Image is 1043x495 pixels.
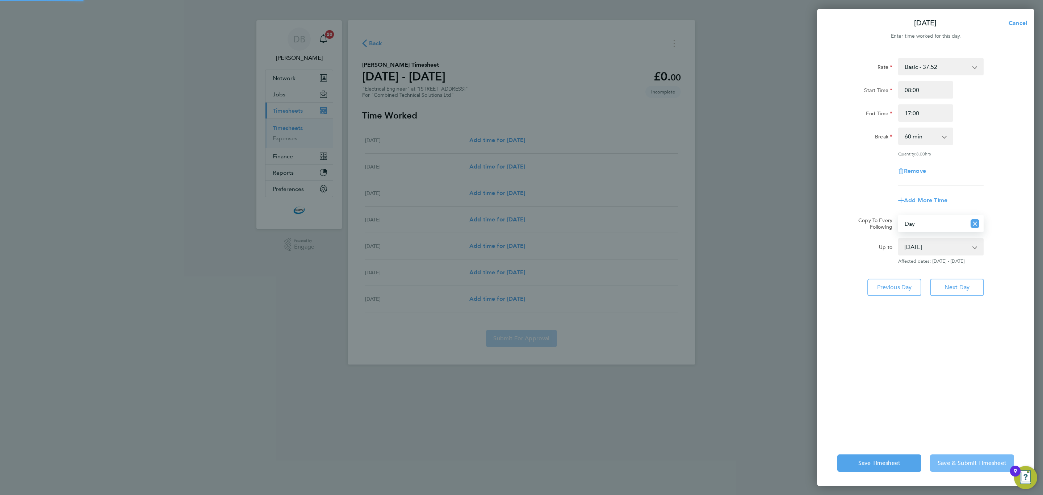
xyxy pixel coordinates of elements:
button: Reset selection [971,216,979,232]
button: Add More Time [898,197,947,203]
label: Rate [877,64,892,72]
button: Next Day [930,279,984,296]
button: Remove [898,168,926,174]
label: Break [875,133,892,142]
span: Remove [904,167,926,174]
input: E.g. 18:00 [898,104,953,122]
span: 8.00 [916,151,925,157]
p: [DATE] [914,18,937,28]
button: Previous Day [867,279,921,296]
span: Save & Submit Timesheet [938,459,1006,467]
span: Previous Day [877,284,912,291]
button: Save & Submit Timesheet [930,454,1014,472]
div: Quantity: hrs [898,151,984,157]
span: Affected dates: [DATE] - [DATE] [898,258,984,264]
label: End Time [866,110,892,119]
span: Save Timesheet [858,459,900,467]
label: Up to [879,244,892,253]
label: Start Time [864,87,892,96]
span: Next Day [944,284,969,291]
button: Open Resource Center, 9 new notifications [1014,466,1037,489]
label: Copy To Every Following [853,217,892,230]
span: Cancel [1006,20,1027,26]
input: E.g. 08:00 [898,81,953,99]
div: Enter time worked for this day. [817,32,1034,41]
button: Cancel [997,16,1034,30]
span: Add More Time [904,197,947,204]
button: Save Timesheet [837,454,921,472]
div: 9 [1014,471,1017,481]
